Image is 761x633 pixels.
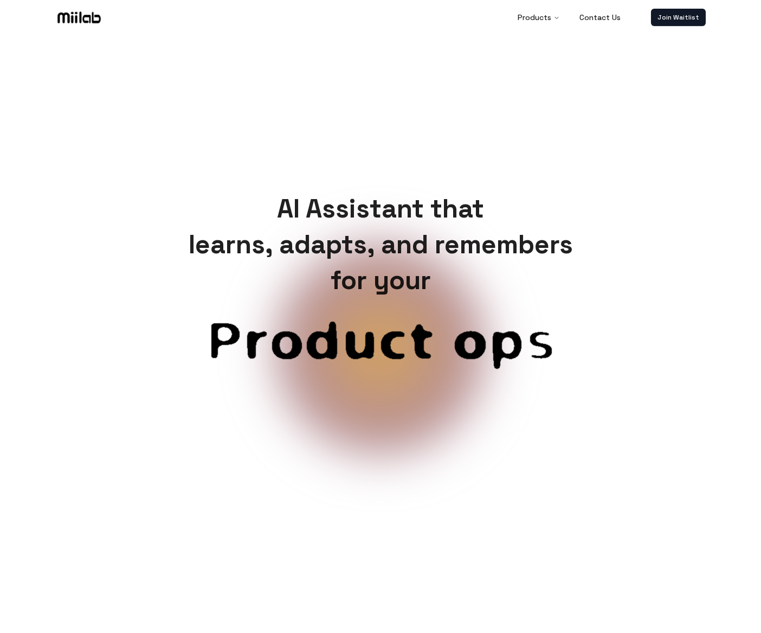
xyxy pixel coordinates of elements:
button: Products [509,7,569,28]
img: Logo [55,9,103,25]
h1: AI Assistant that learns, adapts, and remembers for your [180,191,582,298]
a: Contact Us [571,7,629,28]
nav: Main [509,7,629,28]
a: Join Waitlist [651,9,706,26]
span: Customer service [137,316,624,420]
